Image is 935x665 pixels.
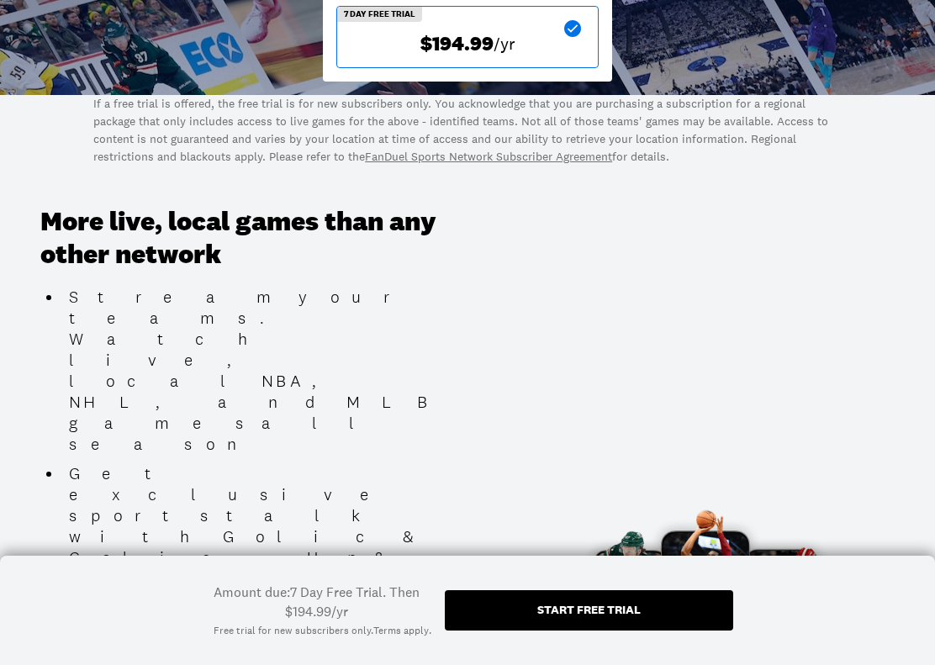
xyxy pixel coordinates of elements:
[337,7,422,22] div: 7 Day Free Trial
[494,32,515,55] span: /yr
[537,604,641,615] div: Start free trial
[62,463,475,610] li: Get exclusive sports talk with Golic & Golic, Up & [PERSON_NAME], and more
[365,149,612,164] a: FanDuel Sports Network Subscriber Agreement
[62,287,475,455] li: Stream your teams. Watch live, local NBA, NHL, and MLB games all season
[93,95,842,166] p: If a free trial is offered, the free trial is for new subscribers only. You acknowledge that you ...
[202,583,431,620] div: Amount due: 7 Day Free Trial. Then $194.99/yr
[420,32,494,56] span: $194.99
[40,206,475,271] h3: More live, local games than any other network
[214,624,431,638] div: Free trial for new subscribers only. .
[373,624,429,638] a: Terms apply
